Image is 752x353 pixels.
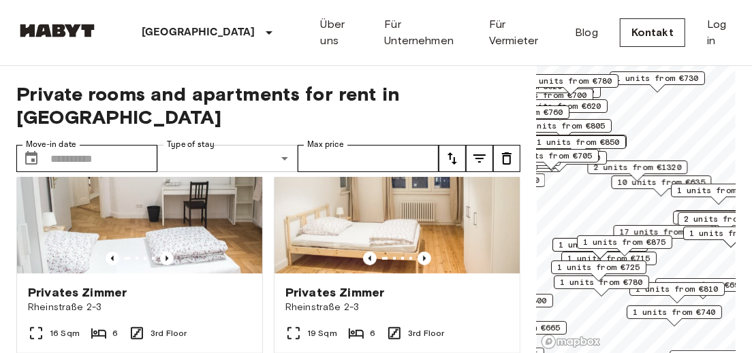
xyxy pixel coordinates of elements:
span: 19 Sqm [307,327,337,339]
div: Map marker [516,119,612,140]
span: 2 units from €805 [522,120,606,132]
label: Type of stay [167,139,215,150]
span: 1 units from €730 [616,72,699,84]
span: 17 units from €720 [620,226,708,238]
span: 1 units from €705 [510,150,593,162]
span: 10 units from €635 [618,176,706,188]
div: Map marker [612,175,712,197]
button: Choose date [18,145,45,172]
a: Kontakt [620,18,685,47]
span: 2 units from €1320 [594,161,682,173]
span: 1 units from €740 [633,306,716,318]
div: Map marker [503,149,599,170]
div: Map marker [610,71,705,93]
button: tune [493,145,520,172]
span: Private rooms and apartments for rent in [GEOGRAPHIC_DATA] [16,82,520,129]
span: Privates Zimmer [28,284,127,301]
span: 1 units from €780 [560,276,643,288]
span: 1 units from €850 [537,136,620,148]
div: Map marker [512,99,608,120]
span: 3rd Floor [151,327,187,339]
span: 1 units from €835 [559,239,642,251]
a: Über uns [321,16,363,49]
span: 1 units from €810 [636,283,719,295]
div: Map marker [588,161,688,182]
div: Map marker [627,305,722,326]
div: Map marker [552,238,648,259]
label: Max price [307,139,344,150]
div: Map marker [531,135,627,156]
p: [GEOGRAPHIC_DATA] [142,24,255,41]
span: 1 units from €780 [529,75,612,87]
span: 1 units from €665 [477,322,561,334]
div: Map marker [445,173,546,195]
div: Map marker [614,225,714,246]
img: Marketing picture of unit DE-01-090-05M [17,110,262,273]
span: 1 units from €695 [661,279,745,291]
span: 16 Sqm [50,327,80,339]
button: Previous image [363,252,377,265]
span: Rheinstraße 2-3 [28,301,251,314]
img: Habyt [16,24,98,37]
span: Privates Zimmer [285,284,384,301]
span: 1 units from €700 [504,89,587,101]
button: Previous image [106,252,119,265]
button: Previous image [418,252,431,265]
button: Previous image [160,252,174,265]
div: Map marker [655,278,751,299]
span: 1 units from €800 [464,295,547,307]
div: Map marker [554,275,649,297]
label: Move-in date [26,139,76,150]
div: Map marker [551,260,646,282]
span: 2 units from €760 [518,152,601,164]
a: Log in [707,16,736,49]
span: 1 units from €1200 [452,174,539,186]
button: tune [439,145,466,172]
a: Mapbox logo [541,334,601,350]
div: Map marker [523,74,618,95]
span: 1 units from €760 [480,106,563,118]
a: Für Unternehmen [384,16,467,49]
div: Map marker [577,235,672,256]
span: 1 units from €620 [518,100,601,112]
img: Marketing picture of unit DE-01-090-02M [275,110,520,273]
a: Für Vermieter [489,16,553,49]
span: 6 [112,327,118,339]
span: 1 units from €875 [583,236,666,248]
span: 1 units from €715 [567,252,651,265]
div: Map marker [629,282,725,303]
span: 6 [370,327,375,339]
span: 3rd Floor [408,327,444,339]
button: tune [466,145,493,172]
span: Rheinstraße 2-3 [285,301,509,314]
span: 1 units from €725 [557,261,640,273]
div: Map marker [531,135,626,156]
a: Blog [575,24,598,41]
